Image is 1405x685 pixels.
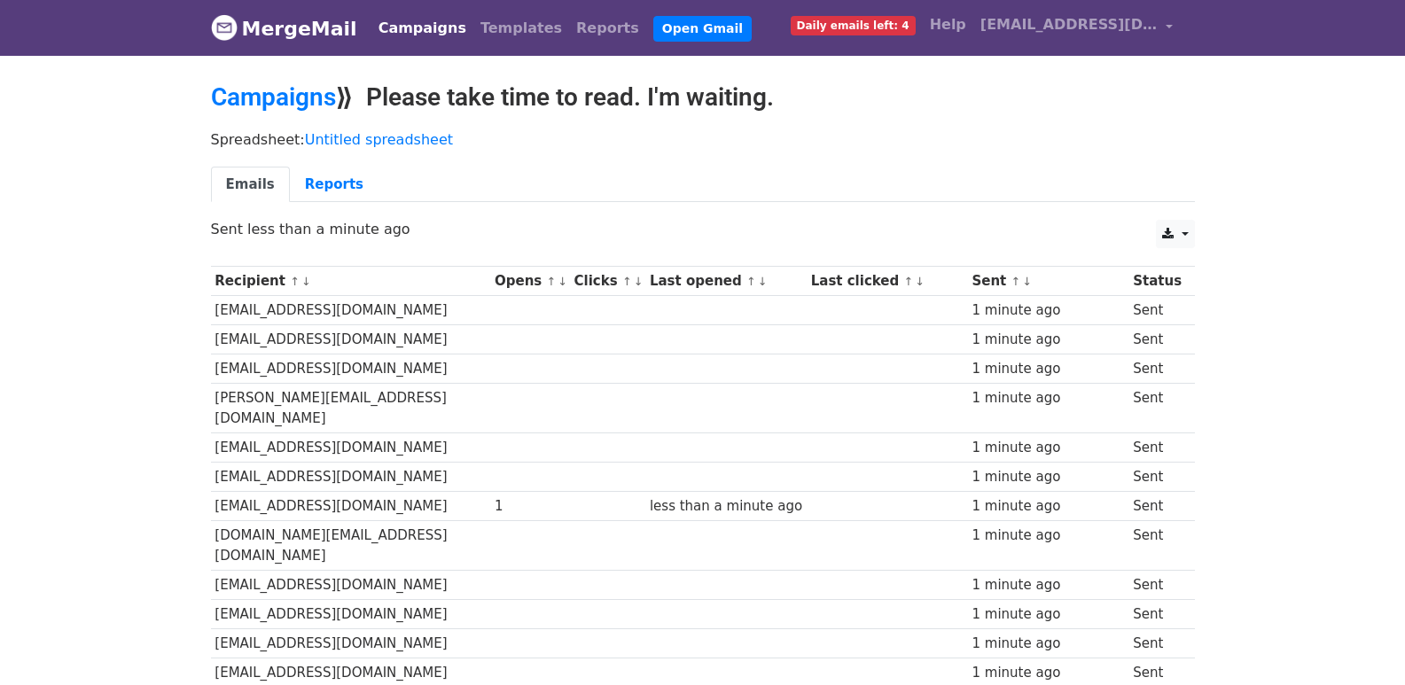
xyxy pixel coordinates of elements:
a: ↓ [558,275,567,288]
td: [EMAIL_ADDRESS][DOMAIN_NAME] [211,600,491,629]
span: [EMAIL_ADDRESS][DOMAIN_NAME] [980,14,1158,35]
td: Sent [1128,463,1185,492]
a: Campaigns [371,11,473,46]
a: ↓ [301,275,311,288]
td: Sent [1128,325,1185,354]
a: ↑ [904,275,914,288]
a: Open Gmail [653,16,752,42]
div: 1 minute ago [972,388,1124,409]
td: [EMAIL_ADDRESS][DOMAIN_NAME] [211,296,491,325]
td: [EMAIL_ADDRESS][DOMAIN_NAME] [211,629,491,658]
a: ↑ [1011,275,1021,288]
td: Sent [1128,629,1185,658]
div: 1 minute ago [972,525,1124,546]
th: Opens [490,267,570,296]
a: ↑ [290,275,300,288]
p: Spreadsheet: [211,130,1195,149]
a: ↓ [915,275,925,288]
div: 1 minute ago [972,496,1124,517]
a: Untitled spreadsheet [305,131,453,148]
div: 1 minute ago [972,359,1124,379]
a: ↓ [1022,275,1032,288]
a: Emails [211,167,290,203]
th: Clicks [570,267,645,296]
th: Recipient [211,267,491,296]
td: [DOMAIN_NAME][EMAIL_ADDRESS][DOMAIN_NAME] [211,521,491,571]
p: Sent less than a minute ago [211,220,1195,238]
th: Status [1128,267,1185,296]
td: [EMAIL_ADDRESS][DOMAIN_NAME] [211,354,491,384]
span: Daily emails left: 4 [791,16,916,35]
h2: ⟫ Please take time to read. I'm waiting. [211,82,1195,113]
td: [EMAIL_ADDRESS][DOMAIN_NAME] [211,463,491,492]
div: 1 minute ago [972,634,1124,654]
td: Sent [1128,570,1185,599]
td: [EMAIL_ADDRESS][DOMAIN_NAME] [211,433,491,463]
td: Sent [1128,384,1185,433]
div: 1 minute ago [972,663,1124,683]
img: MergeMail logo [211,14,238,41]
a: Templates [473,11,569,46]
a: Reports [290,167,379,203]
a: ↓ [758,275,768,288]
a: MergeMail [211,10,357,47]
a: [EMAIL_ADDRESS][DOMAIN_NAME] [973,7,1181,49]
div: 1 minute ago [972,438,1124,458]
div: 1 [495,496,566,517]
div: less than a minute ago [650,496,802,517]
th: Last opened [645,267,807,296]
td: Sent [1128,492,1185,521]
td: Sent [1128,521,1185,571]
a: ↑ [547,275,557,288]
td: Sent [1128,600,1185,629]
td: [PERSON_NAME][EMAIL_ADDRESS][DOMAIN_NAME] [211,384,491,433]
a: ↓ [634,275,644,288]
td: [EMAIL_ADDRESS][DOMAIN_NAME] [211,492,491,521]
div: 1 minute ago [972,575,1124,595]
a: Daily emails left: 4 [784,7,923,43]
div: 1 minute ago [972,467,1124,487]
div: 1 minute ago [972,300,1124,321]
a: ↑ [622,275,632,288]
th: Last clicked [807,267,968,296]
th: Sent [968,267,1129,296]
a: ↑ [746,275,756,288]
td: Sent [1128,354,1185,384]
td: [EMAIL_ADDRESS][DOMAIN_NAME] [211,570,491,599]
a: Help [923,7,973,43]
div: 1 minute ago [972,330,1124,350]
a: Campaigns [211,82,336,112]
div: 1 minute ago [972,604,1124,625]
a: Reports [569,11,646,46]
td: Sent [1128,433,1185,463]
td: [EMAIL_ADDRESS][DOMAIN_NAME] [211,325,491,354]
td: Sent [1128,296,1185,325]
